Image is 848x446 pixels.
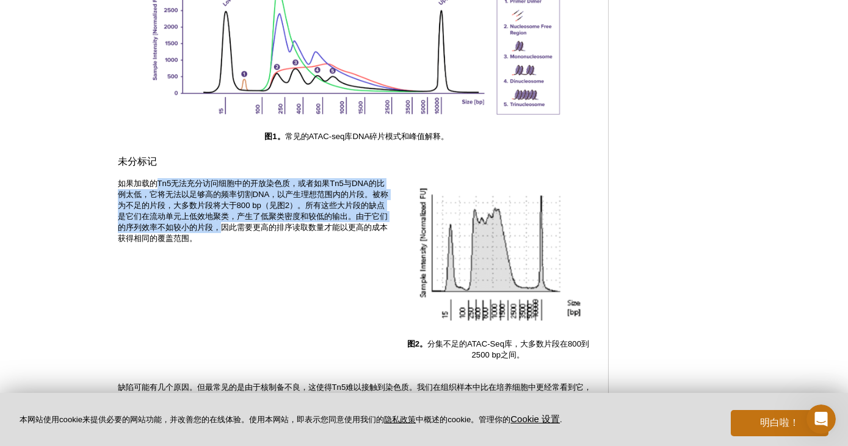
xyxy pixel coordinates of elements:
[407,339,427,348] strong: 图2。
[407,178,590,323] img: 标记不足的ATAC-Seq库
[118,131,596,142] p: 常见的ATAC-seq库DNA碎片模式和峰值解释。
[20,414,562,425] p: 本网站使用cookie来提供必要的网站功能，并改善您的在线体验。使用本网站，即表示您同意使用我们的 中概述的cookie 。管理你的 .
[118,154,596,169] h3: 未分标记
[118,178,391,244] p: 如果加载的Tn5无法充分访问细胞中的开放染色质，或者如果Tn5与DNA的比例太低，它将无法以足够高的频率切割DNA，以产生理想范围内的片段。被称为不足的片段，大多数片段将大于800 bp（见图2...
[806,405,836,434] iframe: 对讲机实时聊天
[264,132,284,141] strong: 图1。
[384,415,416,424] a: 隐私政策
[400,339,596,361] p: 分集不足的ATAC-Seq库，大多数片段在800到2500 bp之间。
[510,414,560,425] button: Cookie 设置
[118,382,596,415] p: 缺陷可能有几个原因。但最常见的是由于核制备不良，这使得Tn5难以接触到染色质。我们在组织样本中比在培养细胞中更经常看到它，可能是因为更难从组织中获得良好的细胞核分离和悬浮液。如果不小心，组织将无...
[731,410,828,436] button: 明白啦！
